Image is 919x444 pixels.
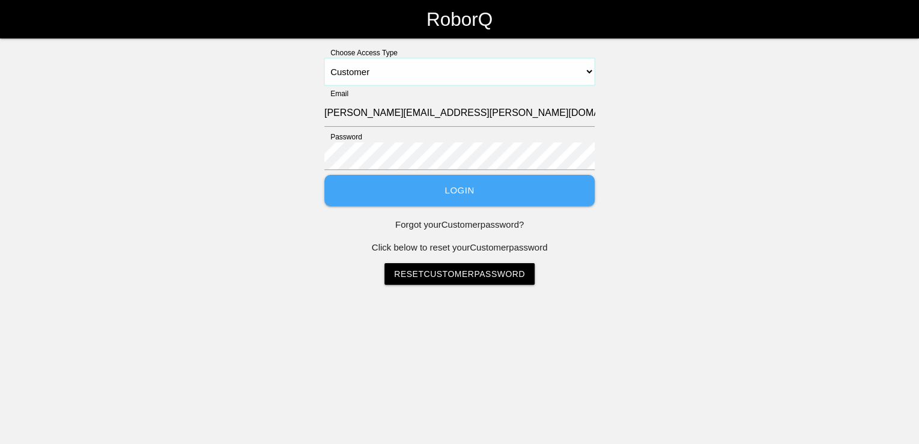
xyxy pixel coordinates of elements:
label: Choose Access Type [324,47,398,58]
button: Login [324,175,595,207]
label: Email [324,88,348,99]
a: ResetCustomerPassword [384,263,535,285]
label: Password [324,132,362,142]
p: Forgot your Customer password? [324,218,595,232]
p: Click below to reset your Customer password [324,241,595,255]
